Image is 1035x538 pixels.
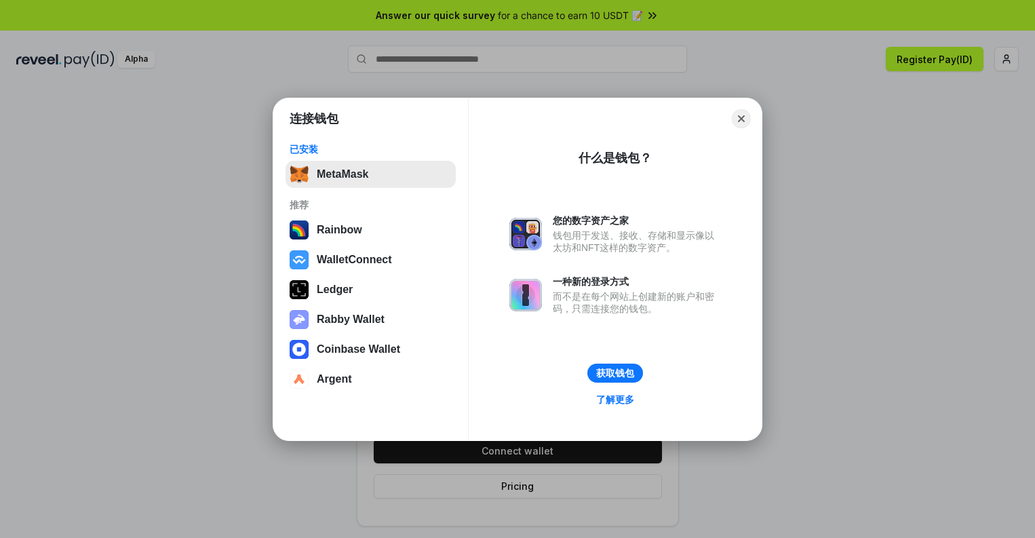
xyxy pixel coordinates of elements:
button: Coinbase Wallet [286,336,456,363]
a: 了解更多 [588,391,642,408]
div: 推荐 [290,199,452,211]
img: svg+xml,%3Csvg%20width%3D%2228%22%20height%3D%2228%22%20viewBox%3D%220%200%2028%2028%22%20fill%3D... [290,340,309,359]
div: MetaMask [317,168,368,180]
img: svg+xml,%3Csvg%20width%3D%2228%22%20height%3D%2228%22%20viewBox%3D%220%200%2028%2028%22%20fill%3D... [290,370,309,389]
button: Rabby Wallet [286,306,456,333]
div: WalletConnect [317,254,392,266]
div: Rainbow [317,224,362,236]
button: MetaMask [286,161,456,188]
img: svg+xml,%3Csvg%20width%3D%2228%22%20height%3D%2228%22%20viewBox%3D%220%200%2028%2028%22%20fill%3D... [290,250,309,269]
div: Ledger [317,284,353,296]
div: Argent [317,373,352,385]
img: svg+xml,%3Csvg%20width%3D%22120%22%20height%3D%22120%22%20viewBox%3D%220%200%20120%20120%22%20fil... [290,220,309,239]
div: Rabby Wallet [317,313,385,326]
button: Rainbow [286,216,456,244]
img: svg+xml,%3Csvg%20xmlns%3D%22http%3A%2F%2Fwww.w3.org%2F2000%2Fsvg%22%20fill%3D%22none%22%20viewBox... [509,218,542,250]
div: 什么是钱包？ [579,150,652,166]
img: svg+xml,%3Csvg%20xmlns%3D%22http%3A%2F%2Fwww.w3.org%2F2000%2Fsvg%22%20fill%3D%22none%22%20viewBox... [290,310,309,329]
div: 已安装 [290,143,452,155]
div: 钱包用于发送、接收、存储和显示像以太坊和NFT这样的数字资产。 [553,229,721,254]
div: 获取钱包 [596,367,634,379]
img: svg+xml,%3Csvg%20xmlns%3D%22http%3A%2F%2Fwww.w3.org%2F2000%2Fsvg%22%20fill%3D%22none%22%20viewBox... [509,279,542,311]
div: 了解更多 [596,393,634,406]
button: WalletConnect [286,246,456,273]
div: 您的数字资产之家 [553,214,721,227]
div: 一种新的登录方式 [553,275,721,288]
div: Coinbase Wallet [317,343,400,356]
div: 而不是在每个网站上创建新的账户和密码，只需连接您的钱包。 [553,290,721,315]
img: svg+xml,%3Csvg%20fill%3D%22none%22%20height%3D%2233%22%20viewBox%3D%220%200%2035%2033%22%20width%... [290,165,309,184]
button: Argent [286,366,456,393]
button: Close [732,109,751,128]
button: Ledger [286,276,456,303]
img: svg+xml,%3Csvg%20xmlns%3D%22http%3A%2F%2Fwww.w3.org%2F2000%2Fsvg%22%20width%3D%2228%22%20height%3... [290,280,309,299]
button: 获取钱包 [587,364,643,383]
h1: 连接钱包 [290,111,338,127]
